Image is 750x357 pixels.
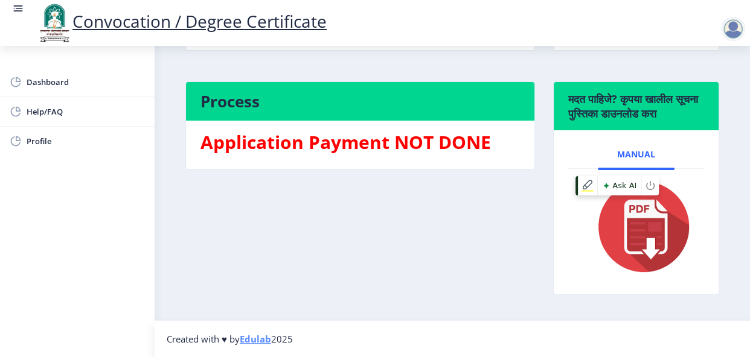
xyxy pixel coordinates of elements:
[200,130,520,154] h3: Application Payment NOT DONE
[200,92,520,111] h4: Process
[36,10,327,33] a: Convocation / Degree Certificate
[580,178,692,275] img: pdf.png
[600,178,639,194] span: Ask AI
[27,75,145,89] span: Dashboard
[240,333,271,345] a: Edulab
[598,140,675,169] a: Manual
[27,104,145,119] span: Help/FAQ
[36,2,72,43] img: logo
[27,134,145,148] span: Profile
[617,150,655,159] span: Manual
[167,333,293,345] span: Created with ♥ by 2025
[568,92,704,121] h6: मदत पाहिजे? कृपया खालील सूचना पुस्तिका डाउनलोड करा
